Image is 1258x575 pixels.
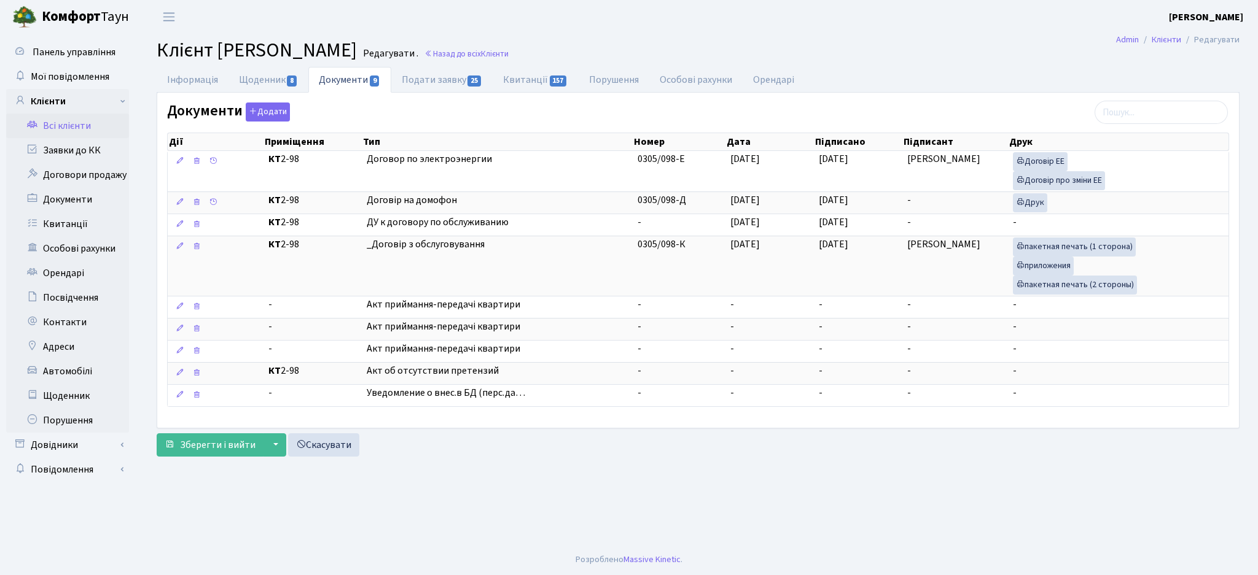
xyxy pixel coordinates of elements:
[819,342,822,355] span: -
[907,298,911,311] span: -
[493,67,578,93] a: Квитанції
[1013,276,1137,295] a: пакетная печать (2 стороны)
[1152,33,1181,46] a: Клієнти
[638,320,641,333] span: -
[1116,33,1139,46] a: Admin
[6,408,129,433] a: Порушення
[167,102,290,122] label: Документи
[725,133,814,150] th: Дата
[819,364,822,377] span: -
[6,212,129,236] a: Квитанції
[907,320,911,333] span: -
[367,364,628,378] span: Акт об отсутствии претензий
[268,342,357,356] span: -
[1013,320,1017,333] span: -
[1008,133,1229,150] th: Друк
[268,215,357,230] span: 2-98
[288,433,359,457] a: Скасувати
[308,67,391,93] a: Документи
[367,152,628,166] span: Договор по электроэнергии
[367,215,628,230] span: ДУ к договору по обслуживанию
[576,553,682,566] div: Розроблено .
[264,133,362,150] th: Приміщення
[6,64,129,89] a: Мої повідомлення
[6,89,129,114] a: Клієнти
[1098,27,1258,53] nav: breadcrumb
[268,364,281,377] b: КТ
[819,215,848,229] span: [DATE]
[268,152,357,166] span: 2-98
[243,101,290,122] a: Додати
[6,433,129,457] a: Довідники
[362,133,633,150] th: Тип
[730,215,760,229] span: [DATE]
[743,67,805,93] a: Орендарі
[638,215,641,229] span: -
[6,334,129,359] a: Адреси
[730,298,734,311] span: -
[367,237,628,252] span: _Договір з обслуговування
[638,298,641,311] span: -
[907,364,911,377] span: -
[367,320,628,334] span: Акт приймання-передачі квартири
[638,193,686,207] span: 0305/098-Д
[1169,10,1243,24] b: [PERSON_NAME]
[907,193,911,207] span: -
[6,236,129,261] a: Особові рахунки
[391,67,493,93] a: Подати заявку
[907,386,911,399] span: -
[819,298,822,311] span: -
[370,75,380,87] span: 9
[638,342,641,355] span: -
[902,133,1009,150] th: Підписант
[268,386,357,400] span: -
[550,75,567,87] span: 157
[907,342,911,355] span: -
[467,75,481,87] span: 25
[819,193,848,207] span: [DATE]
[1095,101,1228,124] input: Пошук...
[1013,193,1047,212] a: Друк
[367,193,628,207] span: Договір на домофон
[268,237,281,251] b: КТ
[268,152,281,166] b: КТ
[424,48,509,60] a: Назад до всіхКлієнти
[819,320,822,333] span: -
[633,133,725,150] th: Номер
[1013,364,1017,377] span: -
[168,133,264,150] th: Дії
[1013,298,1017,311] span: -
[6,163,129,187] a: Договори продажу
[268,320,357,334] span: -
[1013,386,1017,399] span: -
[1169,10,1243,25] a: [PERSON_NAME]
[6,138,129,163] a: Заявки до КК
[154,7,184,27] button: Переключити навігацію
[730,342,734,355] span: -
[6,310,129,334] a: Контакти
[287,75,297,87] span: 8
[1013,152,1068,171] a: Договір ЕЕ
[6,40,129,64] a: Панель управління
[268,237,357,252] span: 2-98
[157,433,264,457] button: Зберегти і вийти
[180,438,256,452] span: Зберегти і вийти
[367,342,628,356] span: Акт приймання-передачі квартири
[1013,171,1105,190] a: Договір про зміни ЕЕ
[730,320,734,333] span: -
[623,553,681,566] a: Massive Kinetic
[1013,342,1017,355] span: -
[268,364,357,378] span: 2-98
[6,114,129,138] a: Всі клієнти
[907,215,911,229] span: -
[12,5,37,29] img: logo.png
[730,364,734,377] span: -
[649,67,743,93] a: Особові рахунки
[367,298,628,312] span: Акт приймання-передачі квартири
[157,67,229,93] a: Інформація
[229,67,308,93] a: Щоденник
[579,67,649,93] a: Порушення
[1013,215,1017,229] span: -
[814,133,902,150] th: Підписано
[638,364,641,377] span: -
